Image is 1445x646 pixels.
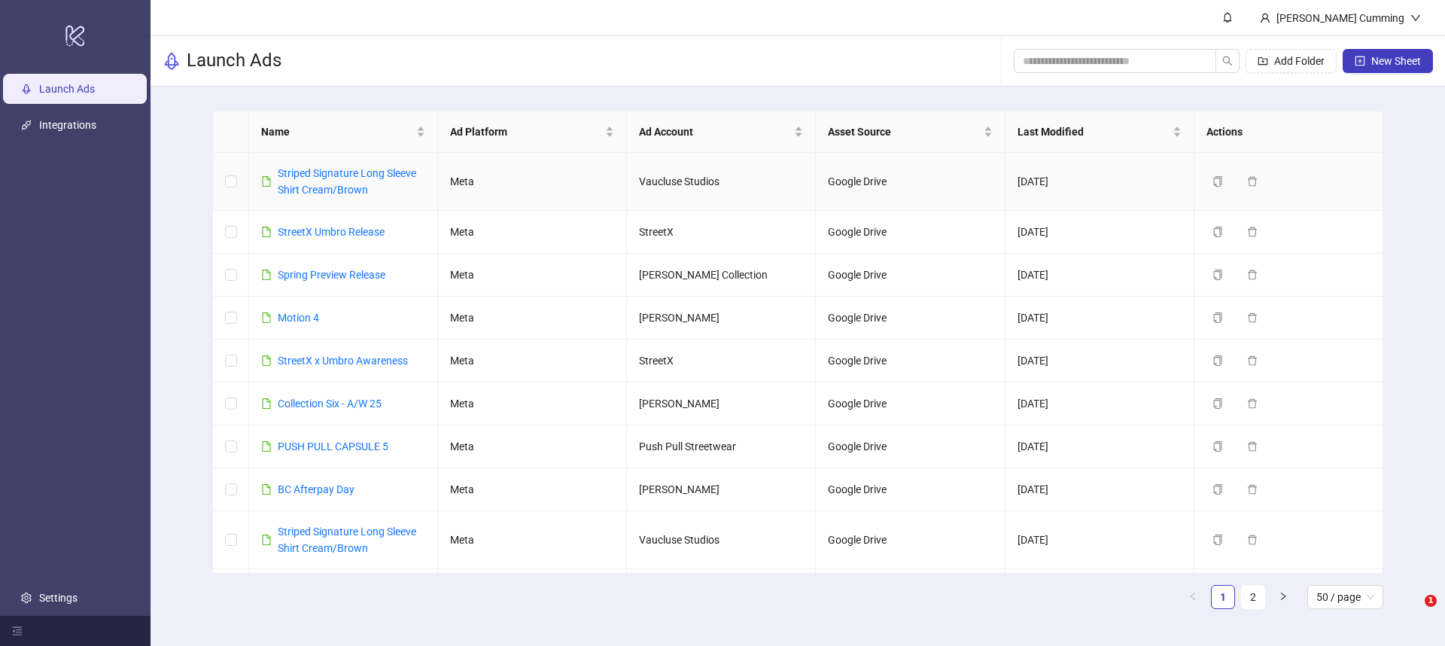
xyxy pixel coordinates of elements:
[1212,312,1223,323] span: copy
[627,569,816,612] td: [PERSON_NAME] Collection
[1242,586,1264,608] a: 2
[261,535,272,545] span: file
[438,211,627,254] td: Meta
[828,123,980,140] span: Asset Source
[1425,595,1437,607] span: 1
[1247,441,1258,452] span: delete
[261,484,272,495] span: file
[261,312,272,323] span: file
[627,111,816,153] th: Ad Account
[1005,468,1194,511] td: [DATE]
[249,111,438,153] th: Name
[1005,340,1194,382] td: [DATE]
[1212,484,1223,495] span: copy
[816,340,1005,382] td: Google Drive
[1212,586,1234,608] a: 1
[1247,398,1258,409] span: delete
[261,441,272,452] span: file
[1260,13,1270,23] span: user
[816,468,1005,511] td: Google Drive
[1005,211,1194,254] td: [DATE]
[1410,13,1421,23] span: down
[1246,49,1337,73] button: Add Folder
[1247,312,1258,323] span: delete
[627,153,816,211] td: Vaucluse Studios
[1355,56,1365,66] span: plus-square
[438,254,627,297] td: Meta
[261,227,272,237] span: file
[627,382,816,425] td: [PERSON_NAME]
[627,468,816,511] td: [PERSON_NAME]
[278,312,319,324] a: Motion 4
[1258,56,1268,66] span: folder-add
[1247,355,1258,366] span: delete
[1212,398,1223,409] span: copy
[438,468,627,511] td: Meta
[278,226,385,238] a: StreetX Umbro Release
[816,153,1005,211] td: Google Drive
[278,269,385,281] a: Spring Preview Release
[627,297,816,340] td: [PERSON_NAME]
[438,511,627,569] td: Meta
[438,153,627,211] td: Meta
[1222,12,1233,23] span: bell
[1212,270,1223,280] span: copy
[1194,111,1383,153] th: Actions
[261,270,272,280] span: file
[1316,586,1374,608] span: 50 / page
[1222,56,1233,66] span: search
[816,425,1005,468] td: Google Drive
[816,382,1005,425] td: Google Drive
[187,49,281,73] h3: Launch Ads
[1005,254,1194,297] td: [DATE]
[627,211,816,254] td: StreetX
[639,123,791,140] span: Ad Account
[1274,55,1325,67] span: Add Folder
[627,425,816,468] td: Push Pull Streetwear
[278,526,416,554] a: Striped Signature Long Sleeve Shirt Cream/Brown
[278,440,388,453] a: PUSH PULL CAPSULE 5
[1343,49,1433,73] button: New Sheet
[278,483,354,495] a: BC Afterpay Day
[627,511,816,569] td: Vaucluse Studios
[816,569,1005,612] td: Google Drive
[1005,569,1194,612] td: [DATE]
[450,123,602,140] span: Ad Platform
[816,511,1005,569] td: Google Drive
[1212,355,1223,366] span: copy
[261,355,272,366] span: file
[816,297,1005,340] td: Google Drive
[261,123,413,140] span: Name
[1212,441,1223,452] span: copy
[627,254,816,297] td: [PERSON_NAME] Collection
[278,355,408,367] a: StreetX x Umbro Awareness
[1005,382,1194,425] td: [DATE]
[278,398,382,410] a: Collection Six - A/W 25
[1271,585,1295,609] li: Next Page
[1005,111,1194,153] th: Last Modified
[438,297,627,340] td: Meta
[1247,176,1258,187] span: delete
[438,425,627,468] td: Meta
[1181,585,1205,609] li: Previous Page
[1394,595,1430,631] iframe: Intercom live chat
[1005,297,1194,340] td: [DATE]
[1371,55,1421,67] span: New Sheet
[261,176,272,187] span: file
[816,254,1005,297] td: Google Drive
[163,52,181,70] span: rocket
[1271,585,1295,609] button: right
[438,382,627,425] td: Meta
[438,569,627,612] td: Meta
[12,626,23,636] span: menu-fold
[1212,176,1223,187] span: copy
[261,398,272,409] span: file
[1307,585,1383,609] div: Page Size
[627,340,816,382] td: StreetX
[438,340,627,382] td: Meta
[39,120,96,132] a: Integrations
[1211,585,1235,609] li: 1
[1005,511,1194,569] td: [DATE]
[816,111,1005,153] th: Asset Source
[1212,535,1223,545] span: copy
